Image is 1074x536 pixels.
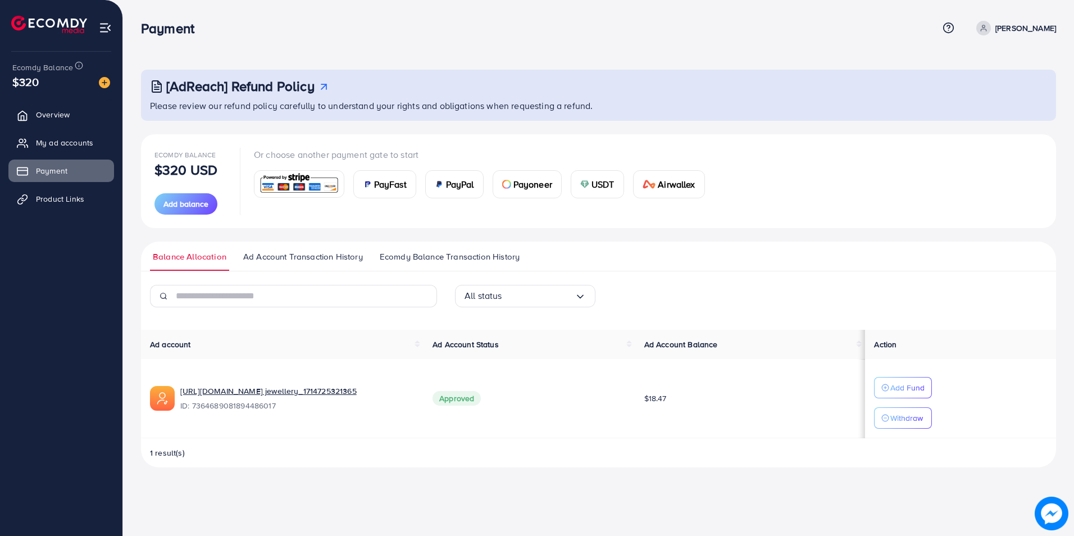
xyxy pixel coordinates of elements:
[180,400,415,411] span: ID: 7364689081894486017
[36,165,67,176] span: Payment
[243,251,363,263] span: Ad Account Transaction History
[658,178,695,191] span: Airwallex
[36,109,70,120] span: Overview
[150,99,1049,112] p: Please review our refund policy carefully to understand your rights and obligations when requesti...
[643,180,656,189] img: card
[12,62,73,73] span: Ecomdy Balance
[433,339,499,350] span: Ad Account Status
[633,170,705,198] a: cardAirwallex
[150,339,191,350] span: Ad account
[591,178,615,191] span: USDT
[353,170,416,198] a: cardPayFast
[493,170,562,198] a: cardPayoneer
[363,180,372,189] img: card
[180,385,357,397] a: [URL][DOMAIN_NAME] jewellery_1714725321365
[890,411,923,425] p: Withdraw
[502,287,575,305] input: Search for option
[374,178,407,191] span: PayFast
[8,188,114,210] a: Product Links
[36,137,93,148] span: My ad accounts
[153,251,226,263] span: Balance Allocation
[99,21,112,34] img: menu
[12,74,39,90] span: $320
[1035,497,1068,530] img: image
[502,180,511,189] img: card
[874,377,932,398] button: Add Fund
[8,160,114,182] a: Payment
[99,77,110,88] img: image
[435,180,444,189] img: card
[254,148,714,161] p: Or choose another payment gate to start
[446,178,474,191] span: PayPal
[154,193,217,215] button: Add balance
[874,339,896,350] span: Action
[36,193,84,205] span: Product Links
[150,447,185,458] span: 1 result(s)
[455,285,595,307] div: Search for option
[166,78,315,94] h3: [AdReach] Refund Policy
[141,20,203,37] h3: Payment
[433,391,481,406] span: Approved
[180,385,415,411] div: <span class='underline'>1009530_zee.sy jewellery_1714725321365</span></br>7364689081894486017
[154,163,217,176] p: $320 USD
[380,251,520,263] span: Ecomdy Balance Transaction History
[425,170,484,198] a: cardPayPal
[465,287,502,305] span: All status
[163,198,208,210] span: Add balance
[972,21,1056,35] a: [PERSON_NAME]
[513,178,552,191] span: Payoneer
[8,131,114,154] a: My ad accounts
[150,386,175,411] img: ic-ads-acc.e4c84228.svg
[890,381,925,394] p: Add Fund
[154,150,216,160] span: Ecomdy Balance
[8,103,114,126] a: Overview
[258,172,340,196] img: card
[874,407,932,429] button: Withdraw
[11,16,87,33] img: logo
[580,180,589,189] img: card
[254,170,344,198] a: card
[644,339,718,350] span: Ad Account Balance
[571,170,624,198] a: cardUSDT
[644,393,667,404] span: $18.47
[995,21,1056,35] p: [PERSON_NAME]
